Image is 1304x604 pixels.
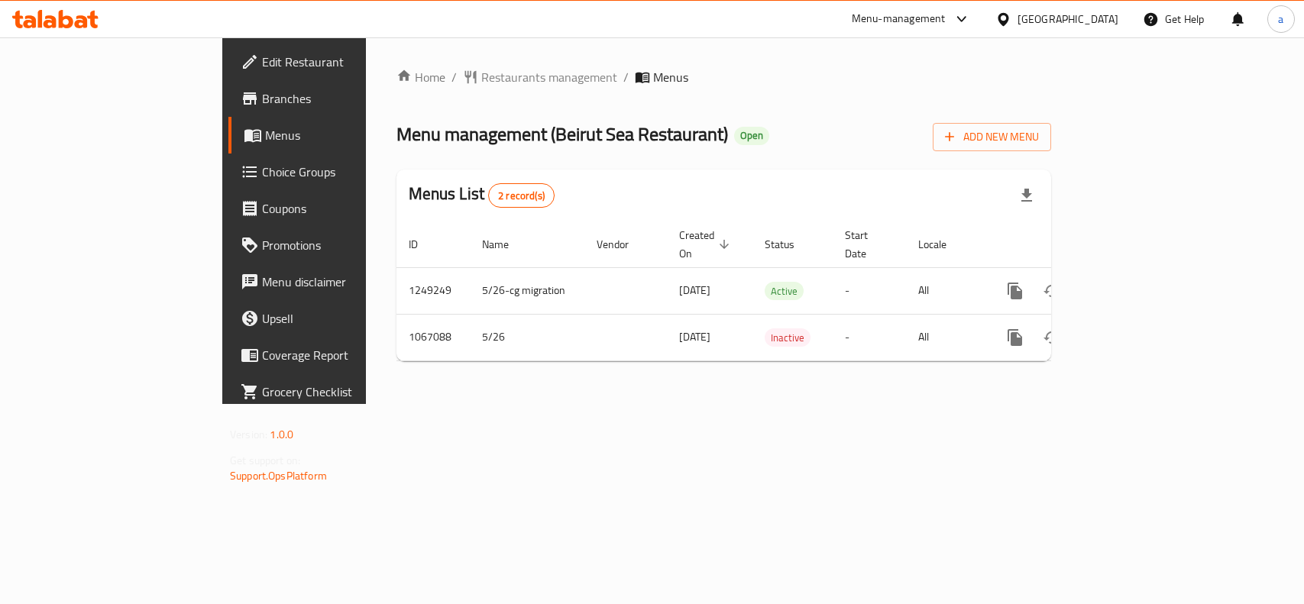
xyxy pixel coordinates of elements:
a: Promotions [228,227,440,263]
button: Add New Menu [933,123,1051,151]
a: Restaurants management [463,68,617,86]
span: a [1278,11,1283,27]
span: Menu management ( Beirut Sea Restaurant ) [396,117,728,151]
span: Status [765,235,814,254]
span: Get support on: [230,451,300,470]
span: Edit Restaurant [262,53,428,71]
span: Choice Groups [262,163,428,181]
span: [DATE] [679,280,710,300]
button: Change Status [1034,319,1070,356]
a: Coverage Report [228,337,440,373]
span: Open [734,129,769,142]
td: 5/26-cg migration [470,267,584,314]
span: 2 record(s) [489,189,554,203]
div: Menu-management [852,10,946,28]
a: Support.OpsPlatform [230,466,327,486]
span: Branches [262,89,428,108]
td: - [833,267,906,314]
div: Active [765,282,804,300]
h2: Menus List [409,182,555,208]
a: Branches [228,80,440,117]
span: Created On [679,226,734,263]
span: Start Date [845,226,888,263]
a: Menu disclaimer [228,263,440,300]
span: Menu disclaimer [262,273,428,291]
span: Locale [918,235,966,254]
span: Vendor [597,235,649,254]
button: more [997,273,1034,309]
span: ID [409,235,438,254]
span: Menus [653,68,688,86]
li: / [451,68,457,86]
span: Add New Menu [945,128,1039,147]
a: Choice Groups [228,153,440,190]
span: Restaurants management [481,68,617,86]
table: enhanced table [396,221,1156,361]
span: Name [482,235,529,254]
li: / [623,68,629,86]
div: Total records count [488,183,555,208]
nav: breadcrumb [396,68,1051,86]
span: Active [765,283,804,300]
a: Edit Restaurant [228,44,440,80]
span: Coupons [262,199,428,218]
span: Version: [230,425,267,444]
span: Menus [265,126,428,144]
div: Inactive [765,328,811,347]
th: Actions [985,221,1156,268]
td: - [833,314,906,360]
button: Change Status [1034,273,1070,309]
a: Menus [228,117,440,153]
div: Open [734,127,769,145]
div: [GEOGRAPHIC_DATA] [1018,11,1118,27]
a: Upsell [228,300,440,337]
td: 5/26 [470,314,584,360]
span: Upsell [262,309,428,328]
span: Inactive [765,329,811,347]
span: Coverage Report [262,346,428,364]
button: more [997,319,1034,356]
span: Grocery Checklist [262,383,428,401]
span: [DATE] [679,327,710,347]
div: Export file [1008,177,1045,214]
td: All [906,267,985,314]
td: All [906,314,985,360]
a: Grocery Checklist [228,373,440,410]
span: Promotions [262,236,428,254]
a: Coupons [228,190,440,227]
span: 1.0.0 [270,425,293,444]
